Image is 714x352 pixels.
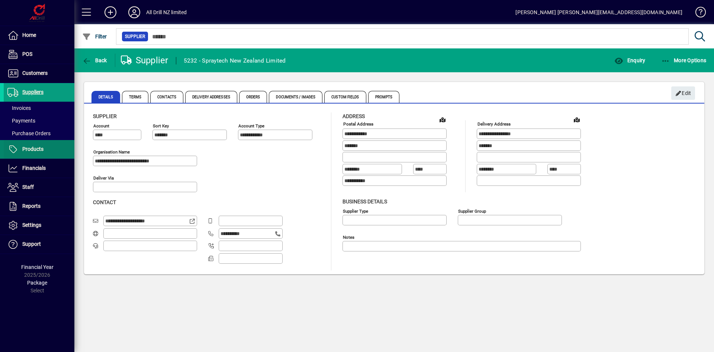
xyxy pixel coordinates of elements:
a: Staff [4,178,74,197]
mat-label: Account [93,123,109,129]
span: Package [27,280,47,286]
span: POS [22,51,32,57]
mat-label: Organisation name [93,149,130,155]
button: More Options [659,54,708,67]
span: Supplier [125,33,145,40]
button: Add [99,6,122,19]
span: Customers [22,70,48,76]
span: Supplier [93,113,117,119]
span: Financials [22,165,46,171]
button: Profile [122,6,146,19]
span: Address [342,113,365,119]
button: Back [80,54,109,67]
a: Reports [4,197,74,216]
a: Home [4,26,74,45]
span: Payments [7,118,35,124]
a: Customers [4,64,74,83]
mat-label: Supplier type [343,208,368,213]
span: Home [22,32,36,38]
a: View on map [571,114,583,126]
span: Contacts [150,91,183,103]
a: Purchase Orders [4,127,74,140]
app-page-header-button: Back [74,54,115,67]
a: Financials [4,159,74,178]
a: Knowledge Base [690,1,705,26]
mat-label: Account Type [238,123,264,129]
span: Documents / Images [269,91,322,103]
span: More Options [661,57,707,63]
a: Support [4,235,74,254]
button: Filter [80,30,109,43]
button: Edit [671,86,695,100]
span: Invoices [7,105,31,111]
mat-label: Sort key [153,123,169,129]
span: Details [91,91,120,103]
div: Supplier [121,54,168,66]
span: Reports [22,203,41,209]
span: Delivery Addresses [185,91,237,103]
mat-label: Deliver via [93,175,114,181]
span: Support [22,241,41,247]
span: Products [22,146,44,152]
a: Products [4,140,74,159]
span: Suppliers [22,89,44,95]
mat-label: Notes [343,234,354,240]
span: Financial Year [21,264,54,270]
span: Edit [675,87,691,99]
a: Payments [4,114,74,127]
a: Settings [4,216,74,235]
span: Prompts [368,91,400,103]
span: Terms [122,91,149,103]
button: Enquiry [612,54,647,67]
span: Enquiry [614,57,645,63]
span: Custom Fields [324,91,366,103]
span: Orders [239,91,267,103]
span: Contact [93,199,116,205]
a: Invoices [4,102,74,114]
span: Settings [22,222,41,228]
div: All Drill NZ limited [146,6,187,18]
div: 5232 - Spraytech New Zealand Limited [184,55,286,67]
span: Back [82,57,107,63]
div: [PERSON_NAME] [PERSON_NAME][EMAIL_ADDRESS][DOMAIN_NAME] [515,6,682,18]
span: Business details [342,199,387,204]
span: Purchase Orders [7,130,51,136]
a: POS [4,45,74,64]
span: Filter [82,34,107,39]
mat-label: Supplier group [458,208,486,213]
a: View on map [437,114,448,126]
span: Staff [22,184,34,190]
